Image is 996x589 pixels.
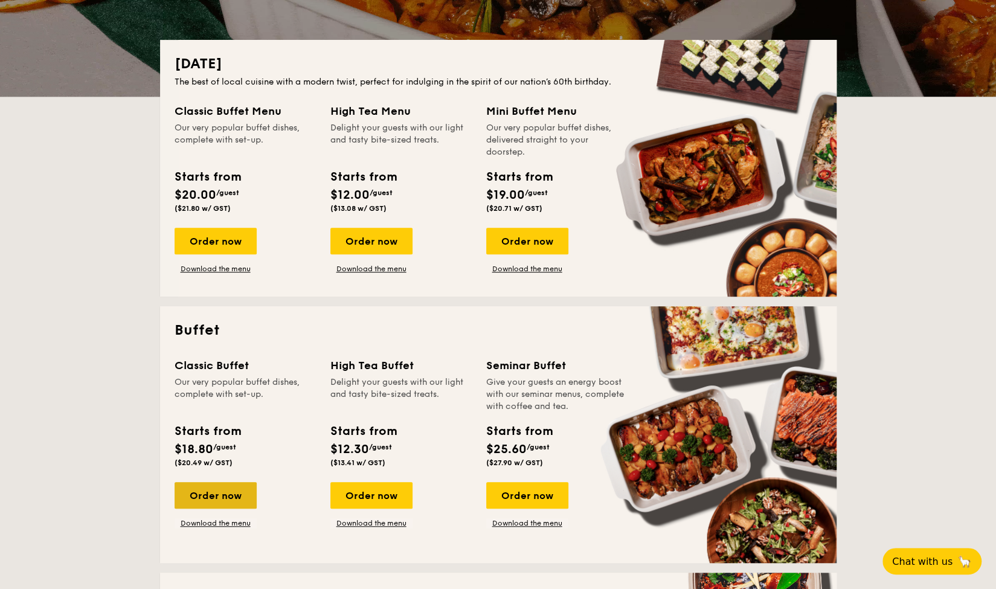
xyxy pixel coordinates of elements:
span: $25.60 [486,442,527,457]
div: Seminar Buffet [486,357,628,374]
span: $12.00 [330,188,370,202]
div: Order now [330,228,413,254]
span: $18.80 [175,442,213,457]
h2: Buffet [175,321,822,340]
div: Starts from [330,422,396,440]
div: Starts from [175,422,240,440]
div: Give your guests an energy boost with our seminar menus, complete with coffee and tea. [486,376,628,413]
h2: [DATE] [175,54,822,74]
div: Order now [486,482,568,509]
span: $19.00 [486,188,525,202]
span: /guest [369,443,392,451]
div: Our very popular buffet dishes, complete with set-up. [175,122,316,158]
a: Download the menu [330,264,413,274]
div: Delight your guests with our light and tasty bite-sized treats. [330,122,472,158]
span: ($13.41 w/ GST) [330,459,385,467]
div: Classic Buffet [175,357,316,374]
span: ($20.71 w/ GST) [486,204,542,213]
span: ($13.08 w/ GST) [330,204,387,213]
span: ($21.80 w/ GST) [175,204,231,213]
span: /guest [370,188,393,197]
span: /guest [213,443,236,451]
div: Mini Buffet Menu [486,103,628,120]
div: Starts from [175,168,240,186]
span: /guest [216,188,239,197]
div: The best of local cuisine with a modern twist, perfect for indulging in the spirit of our nation’... [175,76,822,88]
div: Delight your guests with our light and tasty bite-sized treats. [330,376,472,413]
a: Download the menu [175,264,257,274]
span: $20.00 [175,188,216,202]
div: Order now [486,228,568,254]
a: Download the menu [330,518,413,528]
span: ($20.49 w/ GST) [175,459,233,467]
div: Starts from [486,422,552,440]
span: 🦙 [957,555,972,568]
span: /guest [525,188,548,197]
div: Order now [175,228,257,254]
div: Our very popular buffet dishes, delivered straight to your doorstep. [486,122,628,158]
a: Download the menu [486,264,568,274]
span: /guest [527,443,550,451]
a: Download the menu [486,518,568,528]
div: High Tea Buffet [330,357,472,374]
div: Our very popular buffet dishes, complete with set-up. [175,376,316,413]
span: ($27.90 w/ GST) [486,459,543,467]
div: Starts from [330,168,396,186]
div: Classic Buffet Menu [175,103,316,120]
div: Order now [330,482,413,509]
span: $12.30 [330,442,369,457]
span: Chat with us [892,556,953,567]
div: Order now [175,482,257,509]
div: High Tea Menu [330,103,472,120]
button: Chat with us🦙 [882,548,982,575]
a: Download the menu [175,518,257,528]
div: Starts from [486,168,552,186]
